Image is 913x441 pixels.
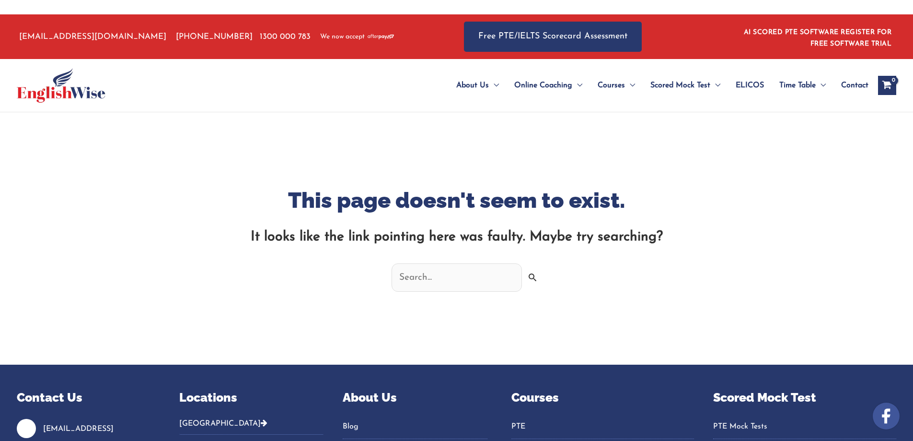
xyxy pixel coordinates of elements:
p: Locations [179,389,324,407]
div: It looks like the link pointing here was faulty. Maybe try searching? [169,229,744,245]
a: Time TableMenu Toggle [772,69,833,102]
a: CoursesMenu Toggle [590,69,643,102]
a: AI SCORED PTE SOFTWARE REGISTER FOR FREE SOFTWARE TRIAL [744,29,892,48]
nav: Site Navigation: Main Menu [433,69,868,102]
a: PTE [511,419,694,435]
nav: Menu [511,419,694,439]
a: Online CoachingMenu Toggle [507,69,590,102]
span: Contact [841,69,868,102]
a: Free PTE/IELTS Scorecard Assessment [464,22,642,52]
button: [GEOGRAPHIC_DATA] [179,419,324,435]
a: Scored Mock TestMenu Toggle [643,69,728,102]
p: Scored Mock Test [713,389,896,407]
span: Menu Toggle [572,69,582,102]
span: Online Coaching [514,69,572,102]
span: Courses [598,69,625,102]
img: white-facebook.png [873,403,900,429]
span: Menu Toggle [625,69,635,102]
a: Contact [833,69,868,102]
a: [EMAIL_ADDRESS][DOMAIN_NAME] [17,33,166,41]
span: About Us [456,69,489,102]
p: About Us [343,389,487,407]
span: ELICOS [736,69,764,102]
p: Contact Us [17,389,155,407]
span: Menu Toggle [710,69,720,102]
a: View Shopping Cart, empty [878,76,896,95]
span: Menu Toggle [489,69,499,102]
a: [PHONE_NUMBER] [176,33,253,41]
input: Search [524,273,545,295]
a: 1300 000 783 [260,33,311,41]
a: ELICOS [728,69,772,102]
span: We now accept [320,32,365,42]
a: Blog [343,419,487,435]
span: Time Table [779,69,816,102]
img: cropped-ew-logo [17,68,105,103]
span: Menu Toggle [816,69,826,102]
p: Courses [511,389,694,407]
h1: This page doesn't seem to exist. [169,185,744,215]
aside: Header Widget 1 [738,21,896,52]
a: About UsMenu Toggle [449,69,507,102]
img: Afterpay-Logo [368,34,394,39]
a: PTE Mock Tests [713,419,896,435]
span: Scored Mock Test [650,69,710,102]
